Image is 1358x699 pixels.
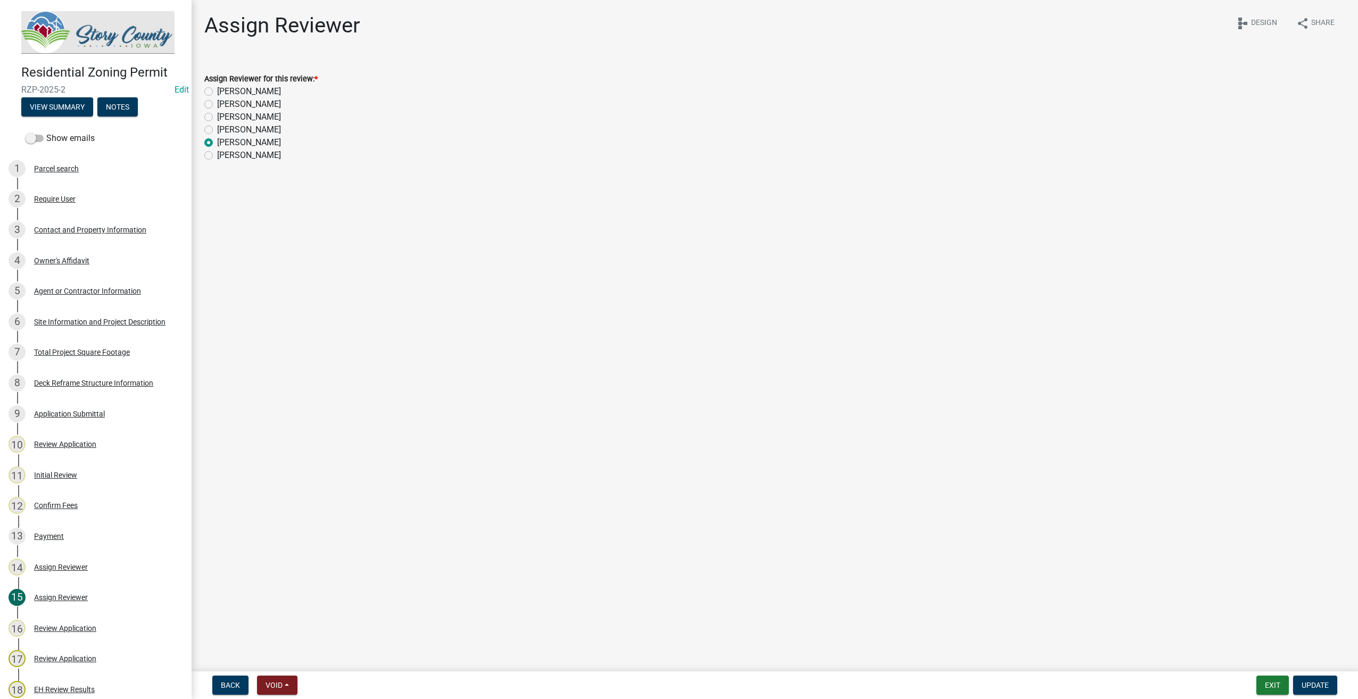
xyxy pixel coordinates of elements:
[9,344,26,361] div: 7
[9,681,26,698] div: 18
[34,655,96,662] div: Review Application
[9,589,26,606] div: 15
[9,650,26,667] div: 17
[9,375,26,392] div: 8
[34,379,153,387] div: Deck Reframe Structure Information
[34,502,78,509] div: Confirm Fees
[217,136,281,149] label: [PERSON_NAME]
[1288,13,1343,34] button: shareShare
[34,318,165,326] div: Site Information and Project Description
[204,76,318,83] label: Assign Reviewer for this review:
[34,594,88,601] div: Assign Reviewer
[9,190,26,207] div: 2
[1296,17,1309,30] i: share
[221,681,240,689] span: Back
[257,676,297,695] button: Void
[1293,676,1337,695] button: Update
[21,65,183,80] h4: Residential Zoning Permit
[217,149,281,162] label: [PERSON_NAME]
[1251,17,1277,30] span: Design
[34,410,105,418] div: Application Submittal
[9,620,26,637] div: 16
[34,471,77,479] div: Initial Review
[34,257,89,264] div: Owner's Affidavit
[217,123,281,136] label: [PERSON_NAME]
[34,226,146,234] div: Contact and Property Information
[97,103,138,112] wm-modal-confirm: Notes
[9,467,26,484] div: 11
[217,111,281,123] label: [PERSON_NAME]
[1256,676,1289,695] button: Exit
[21,85,170,95] span: RZP-2025-2
[9,221,26,238] div: 3
[34,195,76,203] div: Require User
[21,11,175,54] img: Story County, Iowa
[175,85,189,95] a: Edit
[1302,681,1329,689] span: Update
[9,559,26,576] div: 14
[9,160,26,177] div: 1
[212,676,249,695] button: Back
[34,287,141,295] div: Agent or Contractor Information
[21,103,93,112] wm-modal-confirm: Summary
[1236,17,1249,30] i: schema
[34,625,96,632] div: Review Application
[34,686,95,693] div: EH Review Results
[266,681,283,689] span: Void
[9,252,26,269] div: 4
[9,528,26,545] div: 13
[204,13,360,38] h1: Assign Reviewer
[26,132,95,145] label: Show emails
[9,282,26,299] div: 5
[34,532,64,540] div: Payment
[9,405,26,422] div: 9
[9,313,26,330] div: 6
[34,563,88,571] div: Assign Reviewer
[34,165,79,172] div: Parcel search
[97,97,138,117] button: Notes
[175,85,189,95] wm-modal-confirm: Edit Application Number
[34,440,96,448] div: Review Application
[9,497,26,514] div: 12
[1311,17,1335,30] span: Share
[217,98,281,111] label: [PERSON_NAME]
[9,436,26,453] div: 10
[21,97,93,117] button: View Summary
[34,348,130,356] div: Total Project Square Footage
[1228,13,1286,34] button: schemaDesign
[217,85,281,98] label: [PERSON_NAME]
